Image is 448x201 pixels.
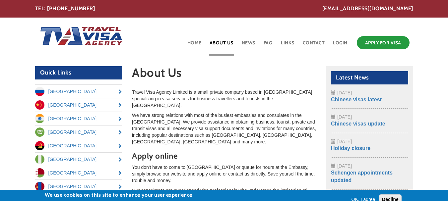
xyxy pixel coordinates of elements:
a: Schengen appointments updated [331,170,393,183]
a: [GEOGRAPHIC_DATA] [35,112,122,125]
a: [GEOGRAPHIC_DATA] [35,166,122,179]
a: [GEOGRAPHIC_DATA] [35,85,122,98]
a: Contact [302,34,326,56]
a: [GEOGRAPHIC_DATA] [35,153,122,166]
a: [GEOGRAPHIC_DATA] [35,139,122,152]
span: [DATE] [337,114,352,120]
a: [GEOGRAPHIC_DATA] [35,98,122,112]
a: Login [332,34,348,56]
h2: Latest News [331,71,408,84]
p: You don't have to come to [GEOGRAPHIC_DATA] or queue for hours at the Embassy, simply browse our ... [132,164,316,184]
span: [DATE] [337,90,352,95]
a: Home [187,34,202,56]
a: Links [280,34,295,56]
h3: Apply online [132,152,316,160]
span: [DATE] [337,139,352,144]
p: We have strong relations with most of the busiest embassies and consulates in the [GEOGRAPHIC_DAT... [132,112,316,145]
h2: We use cookies on this site to enhance your user experience [45,191,224,199]
a: [GEOGRAPHIC_DATA] [35,126,122,139]
h1: About Us [132,66,316,82]
a: Holiday closure [331,145,370,151]
a: Apply for Visa [357,36,410,49]
img: Home [35,20,123,53]
a: [GEOGRAPHIC_DATA] [35,180,122,193]
a: About Us [209,34,234,56]
a: FAQ [263,34,274,56]
span: [DATE] [337,163,352,169]
a: Chinese visas update [331,121,385,126]
p: Travel Visa Agency Limited is a small private company based in [GEOGRAPHIC_DATA] specializing in ... [132,89,316,109]
a: Chinese visas latest [331,97,382,102]
div: TEL: [PHONE_NUMBER] [35,5,413,13]
a: News [241,34,256,56]
a: [EMAIL_ADDRESS][DOMAIN_NAME] [322,5,413,13]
